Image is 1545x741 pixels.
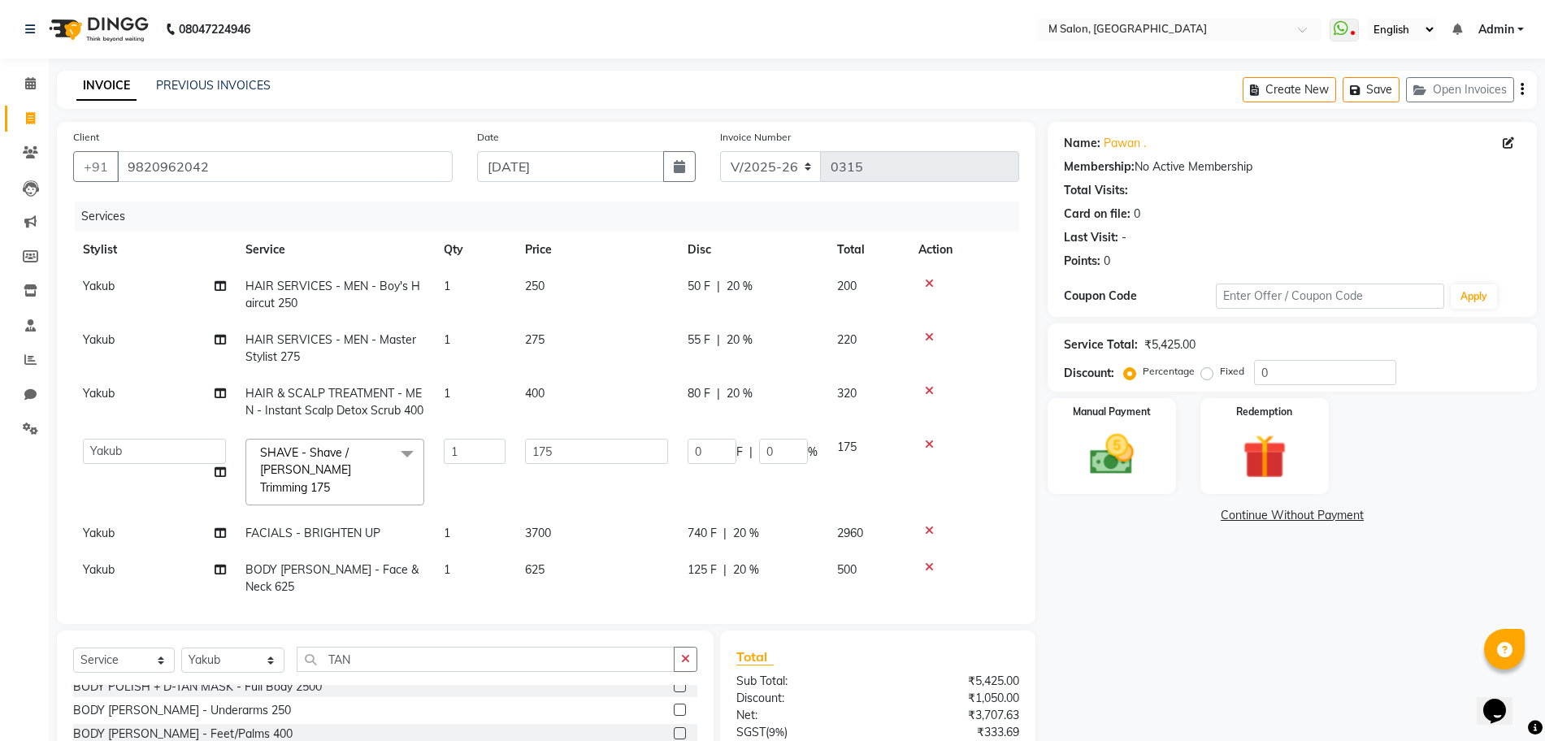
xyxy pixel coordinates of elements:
th: Qty [434,232,515,268]
div: Coupon Code [1064,288,1216,305]
div: Membership: [1064,158,1135,175]
span: 20 % [727,385,753,402]
th: Action [909,232,1019,268]
div: Total Visits: [1064,182,1128,199]
div: Service Total: [1064,336,1138,353]
div: Card on file: [1064,206,1131,223]
button: Open Invoices [1406,77,1514,102]
span: HAIR SERVICES - MEN - Master Stylist 275 [245,332,416,364]
span: 2960 [837,526,863,540]
label: Date [477,130,499,145]
span: 3700 [525,526,551,540]
span: 1 [444,526,450,540]
label: Percentage [1143,364,1195,379]
th: Service [236,232,434,268]
span: HAIR & SCALP TREATMENT - MEN - Instant Scalp Detox Scrub 400 [245,386,423,418]
div: Discount: [724,690,878,707]
span: | [723,561,727,578]
span: 200 [837,279,857,293]
div: Last Visit: [1064,229,1118,246]
span: | [723,525,727,542]
img: logo [41,6,153,52]
span: BODY [PERSON_NAME] - Face & Neck 625 [245,562,419,594]
label: Client [73,130,99,145]
th: Price [515,232,678,268]
span: 50 F [688,278,710,295]
span: Yakub [83,332,115,347]
div: 0 [1134,206,1140,223]
label: Fixed [1220,364,1244,379]
span: Total [736,648,774,665]
div: ₹333.69 [878,724,1031,741]
span: F [736,444,743,461]
span: Yakub [83,386,115,401]
th: Total [827,232,909,268]
span: 20 % [727,278,753,295]
div: Points: [1064,253,1100,270]
span: Admin [1478,21,1514,38]
a: PREVIOUS INVOICES [156,78,271,93]
span: | [717,331,720,349]
input: Search or Scan [297,647,675,672]
span: 625 [525,562,545,577]
button: +91 [73,151,119,182]
a: INVOICE [76,71,137,101]
a: Continue Without Payment [1051,507,1534,524]
span: 9% [769,726,784,739]
span: 20 % [727,331,753,349]
button: Save [1343,77,1400,102]
span: | [749,444,753,461]
span: 125 F [688,561,717,578]
span: 250 [525,279,545,293]
span: 740 F [688,525,717,542]
button: Create New [1243,77,1336,102]
label: Redemption [1236,405,1292,419]
div: ₹1,050.00 [878,690,1031,707]
b: 08047224946 [179,6,250,52]
label: Invoice Number [720,130,791,145]
div: 0 [1104,253,1110,270]
span: 1 [444,562,450,577]
span: 220 [837,332,857,347]
span: SHAVE - Shave / [PERSON_NAME] Trimming 175 [260,445,351,495]
span: Yakub [83,526,115,540]
span: 175 [837,440,857,454]
div: Services [75,201,1031,232]
span: % [808,444,818,461]
img: _cash.svg [1076,429,1148,480]
div: Name: [1064,135,1100,152]
div: ( ) [724,724,878,741]
button: Apply [1451,284,1497,309]
span: 1 [444,279,450,293]
div: Discount: [1064,365,1114,382]
span: 320 [837,386,857,401]
img: _gift.svg [1229,429,1300,484]
div: ₹3,707.63 [878,707,1031,724]
div: ₹5,425.00 [1144,336,1196,353]
div: BODY [PERSON_NAME] - Underarms 250 [73,702,291,719]
a: Pawan . [1104,135,1146,152]
span: Yakub [83,562,115,577]
span: 55 F [688,331,710,349]
div: No Active Membership [1064,158,1521,175]
span: HAIR SERVICES - MEN - Boy's Haircut 250 [245,279,420,310]
a: x [330,480,337,495]
iframe: chat widget [1477,676,1529,725]
span: FACIALS - BRIGHTEN UP [245,526,380,540]
span: 275 [525,332,545,347]
span: 400 [525,386,545,401]
div: Net: [724,707,878,724]
label: Manual Payment [1073,405,1151,419]
span: 80 F [688,385,710,402]
div: ₹5,425.00 [878,673,1031,690]
span: | [717,385,720,402]
span: 500 [837,562,857,577]
input: Search by Name/Mobile/Email/Code [117,151,453,182]
span: | [717,278,720,295]
th: Disc [678,232,827,268]
div: - [1122,229,1126,246]
span: Yakub [83,279,115,293]
input: Enter Offer / Coupon Code [1216,284,1444,309]
div: Sub Total: [724,673,878,690]
span: SGST [736,725,766,739]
